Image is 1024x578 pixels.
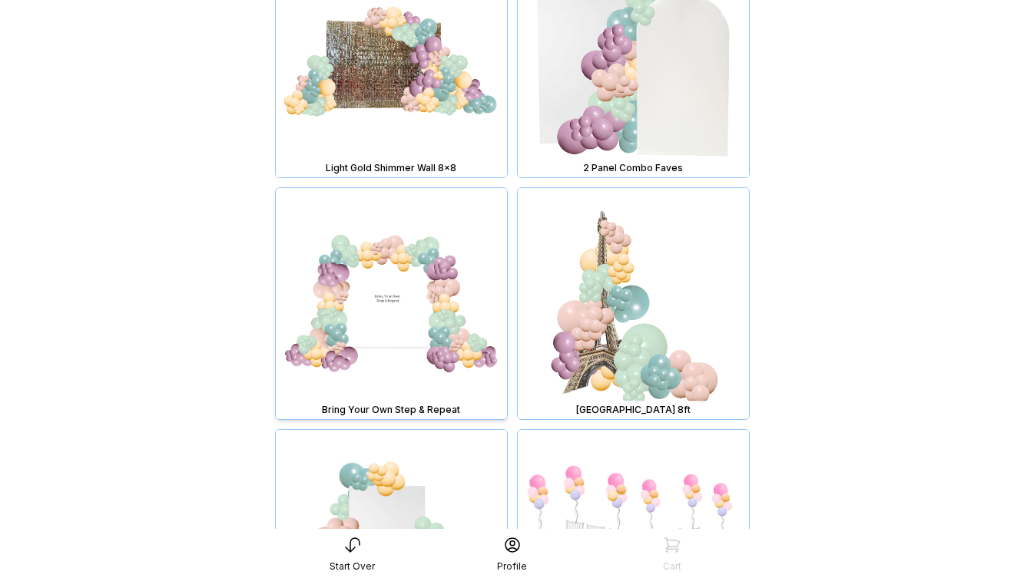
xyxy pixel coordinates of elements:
[279,404,504,416] div: Bring Your Own Step & Repeat
[279,162,504,174] div: Light Gold Shimmer Wall 8x8
[521,404,746,416] div: [GEOGRAPHIC_DATA] 8ft
[518,188,749,419] img: Eiffel Tower 8ft
[663,560,681,573] div: Cart
[497,560,527,573] div: Profile
[276,188,507,419] img: Bring Your Own Step & Repeat
[521,162,746,174] div: 2 Panel Combo Faves
[330,560,375,573] div: Start Over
